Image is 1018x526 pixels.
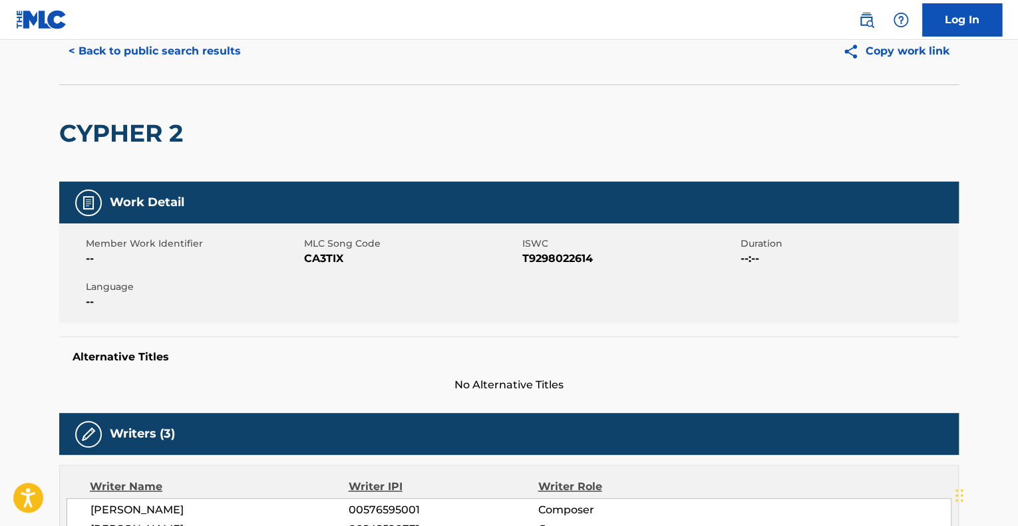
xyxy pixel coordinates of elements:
[349,502,538,518] span: 00576595001
[90,479,349,495] div: Writer Name
[59,35,250,68] button: < Back to public search results
[86,237,301,251] span: Member Work Identifier
[86,294,301,310] span: --
[304,251,519,267] span: CA3TIX
[81,426,96,442] img: Writers
[888,7,914,33] div: Help
[90,502,349,518] span: [PERSON_NAME]
[304,237,519,251] span: MLC Song Code
[59,118,190,148] h2: CYPHER 2
[833,35,959,68] button: Copy work link
[853,7,880,33] a: Public Search
[73,350,945,364] h5: Alternative Titles
[922,3,1002,37] a: Log In
[858,12,874,28] img: search
[110,426,175,442] h5: Writers (3)
[16,10,67,29] img: MLC Logo
[741,251,955,267] span: --:--
[538,502,710,518] span: Composer
[842,43,866,60] img: Copy work link
[81,195,96,211] img: Work Detail
[522,237,737,251] span: ISWC
[349,479,538,495] div: Writer IPI
[951,462,1018,526] iframe: Chat Widget
[86,251,301,267] span: --
[110,195,184,210] h5: Work Detail
[86,280,301,294] span: Language
[522,251,737,267] span: T9298022614
[893,12,909,28] img: help
[741,237,955,251] span: Duration
[538,479,710,495] div: Writer Role
[955,475,963,515] div: Drag
[59,377,959,393] span: No Alternative Titles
